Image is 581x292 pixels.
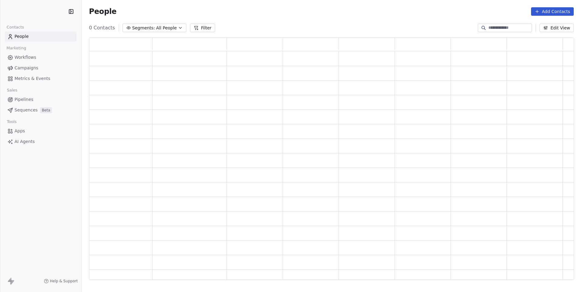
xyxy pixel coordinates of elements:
[89,7,117,16] span: People
[40,107,52,113] span: Beta
[4,23,27,32] span: Contacts
[44,279,78,284] a: Help & Support
[15,54,36,61] span: Workflows
[4,117,19,126] span: Tools
[5,126,77,136] a: Apps
[156,25,177,31] span: All People
[15,138,35,145] span: AI Agents
[5,52,77,62] a: Workflows
[50,279,78,284] span: Help & Support
[5,137,77,147] a: AI Agents
[15,96,33,103] span: Pipelines
[15,33,29,40] span: People
[89,24,115,32] span: 0 Contacts
[15,65,38,71] span: Campaigns
[540,24,574,32] button: Edit View
[15,75,50,82] span: Metrics & Events
[5,105,77,115] a: SequencesBeta
[4,44,29,53] span: Marketing
[190,24,215,32] button: Filter
[5,95,77,105] a: Pipelines
[132,25,155,31] span: Segments:
[5,74,77,84] a: Metrics & Events
[4,86,20,95] span: Sales
[5,63,77,73] a: Campaigns
[5,32,77,41] a: People
[15,128,25,134] span: Apps
[15,107,38,113] span: Sequences
[531,7,574,16] button: Add Contacts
